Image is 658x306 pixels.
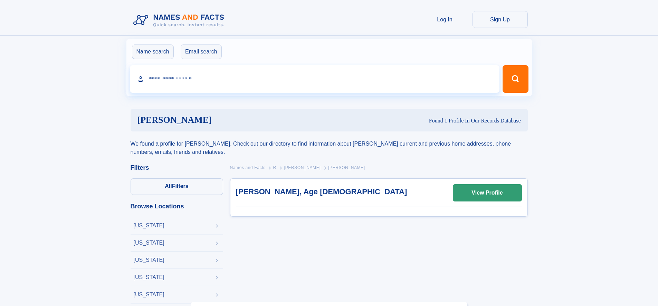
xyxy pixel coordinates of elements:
div: [US_STATE] [134,257,164,263]
span: R [273,165,276,170]
h1: [PERSON_NAME] [137,116,321,125]
span: All [165,183,172,189]
a: R [273,163,276,172]
span: [PERSON_NAME] [328,165,365,170]
label: Email search [181,45,221,59]
label: Name search [132,45,174,59]
div: Filters [131,165,223,171]
a: Names and Facts [230,163,266,172]
a: [PERSON_NAME], Age [DEMOGRAPHIC_DATA] [236,187,407,196]
div: [US_STATE] [134,223,164,228]
a: Log In [417,11,473,28]
div: [US_STATE] [134,292,164,297]
span: [PERSON_NAME] [284,165,321,170]
button: Search Button [503,65,528,93]
input: search input [130,65,500,93]
div: [US_STATE] [134,275,164,280]
div: [US_STATE] [134,240,164,246]
div: Found 1 Profile In Our Records Database [320,117,521,125]
a: [PERSON_NAME] [284,163,321,172]
div: We found a profile for [PERSON_NAME]. Check out our directory to find information about [PERSON_N... [131,131,528,156]
img: Logo Names and Facts [131,11,230,30]
div: Browse Locations [131,203,223,209]
label: Filters [131,178,223,195]
a: Sign Up [473,11,528,28]
div: View Profile [471,185,503,201]
a: View Profile [453,185,522,201]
